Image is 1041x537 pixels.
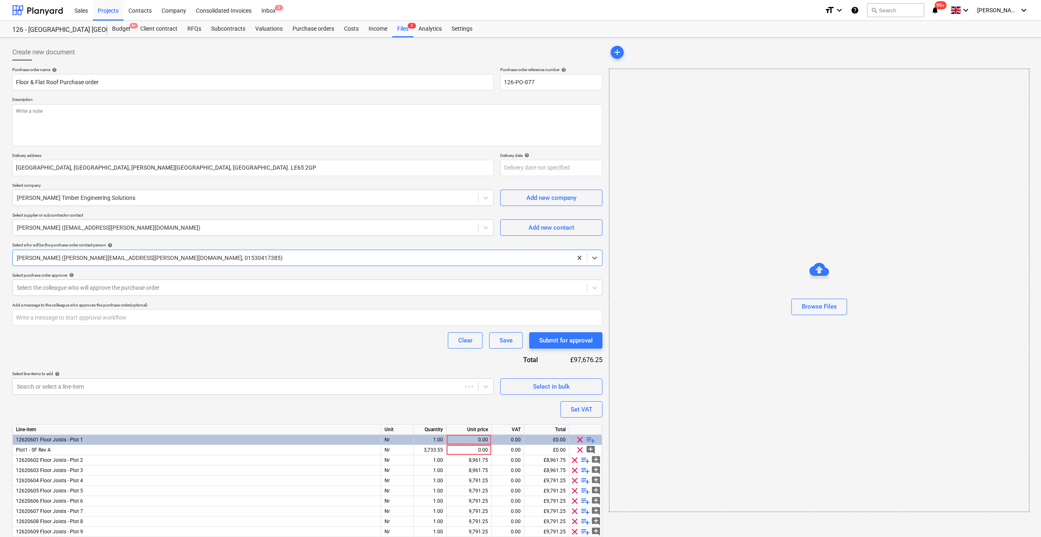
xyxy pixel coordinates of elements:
[381,527,414,537] div: Nr
[458,335,472,346] div: Clear
[12,302,603,308] div: Add a message to the colleague who approves the purchase order (optional)
[12,371,494,376] div: Select line-items to add
[495,476,521,486] div: 0.00
[417,476,443,486] div: 1.00
[13,425,381,435] div: Line-item
[524,445,569,455] div: £0.00
[524,496,569,506] div: £9,791.25
[417,435,443,445] div: 1.00
[560,401,603,418] button: Set VAT
[53,371,60,376] span: help
[417,527,443,537] div: 1.00
[450,435,488,445] div: 0.00
[570,527,580,537] span: clear
[495,496,521,506] div: 0.00
[551,355,603,365] div: £97,676.25
[581,465,591,475] span: playlist_add
[591,496,601,506] span: add_comment
[106,243,112,248] span: help
[417,445,443,455] div: 3,733.55
[496,355,551,365] div: Total
[581,486,591,496] span: playlist_add
[495,517,521,527] div: 0.00
[182,21,206,37] a: RFQs
[524,435,569,445] div: £0.00
[500,153,603,158] div: Delivery date
[591,465,601,475] span: add_comment
[12,273,603,278] div: Select purchase order approver
[448,332,483,349] button: Clear
[495,506,521,517] div: 0.00
[16,488,83,494] span: 12620605 Floor Joists - Plot 5
[495,527,521,537] div: 0.00
[450,476,488,486] div: 9,791.25
[107,21,135,37] a: Budget9+
[524,486,569,496] div: £9,791.25
[417,517,443,527] div: 1.00
[381,486,414,496] div: Nr
[524,517,569,527] div: £9,791.25
[791,299,847,315] button: Browse Files
[447,21,477,37] div: Settings
[871,7,877,13] span: search
[450,506,488,517] div: 9,791.25
[417,506,443,517] div: 1.00
[67,273,74,277] span: help
[591,527,601,537] span: add_comment
[524,476,569,486] div: £9,791.25
[450,517,488,527] div: 9,791.25
[135,21,182,37] a: Client contract
[381,435,414,445] div: Nr
[450,445,488,455] div: 0.00
[576,445,585,455] span: clear
[529,332,603,349] button: Submit for approval
[339,21,364,37] a: Costs
[961,5,971,15] i: keyboard_arrow_down
[609,69,1030,512] div: Browse Files
[523,153,529,158] span: help
[50,67,57,72] span: help
[524,455,569,465] div: £8,961.75
[381,425,414,435] div: Unit
[977,7,1018,13] span: [PERSON_NAME]
[16,457,83,463] span: 12620602 Floor Joists - Plot 2
[12,153,494,160] p: Delivery address
[107,21,135,37] div: Budget
[570,465,580,475] span: clear
[417,486,443,496] div: 1.00
[612,47,622,57] span: add
[495,455,521,465] div: 0.00
[528,222,574,233] div: Add new contact
[581,455,591,465] span: playlist_add
[250,21,288,37] a: Valuations
[524,527,569,537] div: £9,791.25
[581,527,591,537] span: playlist_add
[560,67,566,72] span: help
[206,21,250,37] div: Subcontracts
[489,332,523,349] button: Save
[524,506,569,517] div: £9,791.25
[533,381,570,392] div: Select in bulk
[526,192,576,203] div: Add new company
[495,445,521,455] div: 0.00
[408,23,416,29] span: 3
[581,506,591,516] span: playlist_add
[450,486,488,496] div: 9,791.25
[524,465,569,476] div: £8,961.75
[591,476,601,486] span: add_comment
[867,3,924,17] button: Search
[12,242,603,248] div: Select who will be the purchase order contact person
[414,21,447,37] a: Analytics
[392,21,414,37] a: Files3
[500,160,603,176] input: Delivery date not specified
[16,519,83,524] span: 12620608 Floor Joists - Plot 8
[570,517,580,526] span: clear
[524,425,569,435] div: Total
[586,445,596,455] span: add_comment
[495,465,521,476] div: 0.00
[499,335,513,346] div: Save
